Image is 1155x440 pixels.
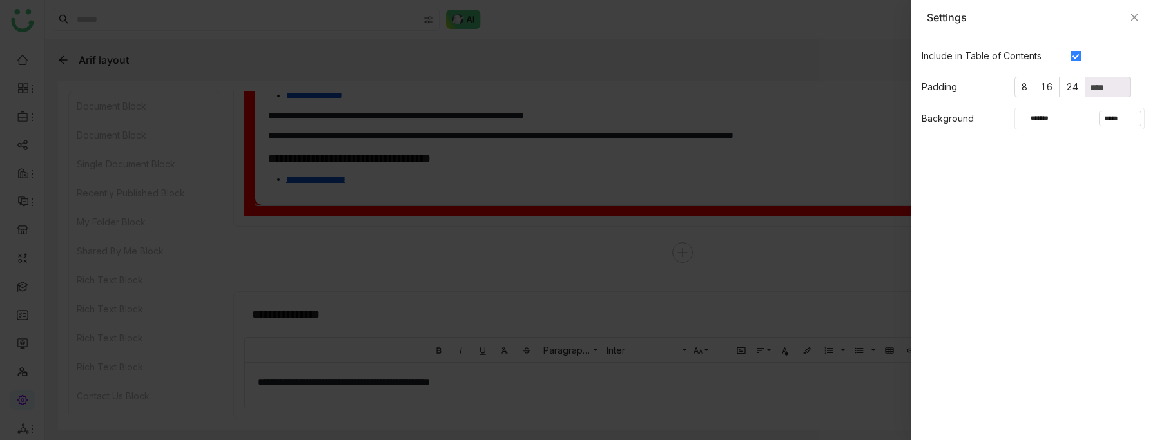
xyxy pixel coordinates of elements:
[922,77,964,97] label: Padding
[1022,81,1027,92] span: 8
[1129,12,1140,23] button: Close
[927,10,1123,24] div: Settings
[1041,81,1053,92] span: 16
[922,108,980,129] label: Background
[1066,81,1078,92] span: 24
[922,46,1048,66] label: Include in Table of Contents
